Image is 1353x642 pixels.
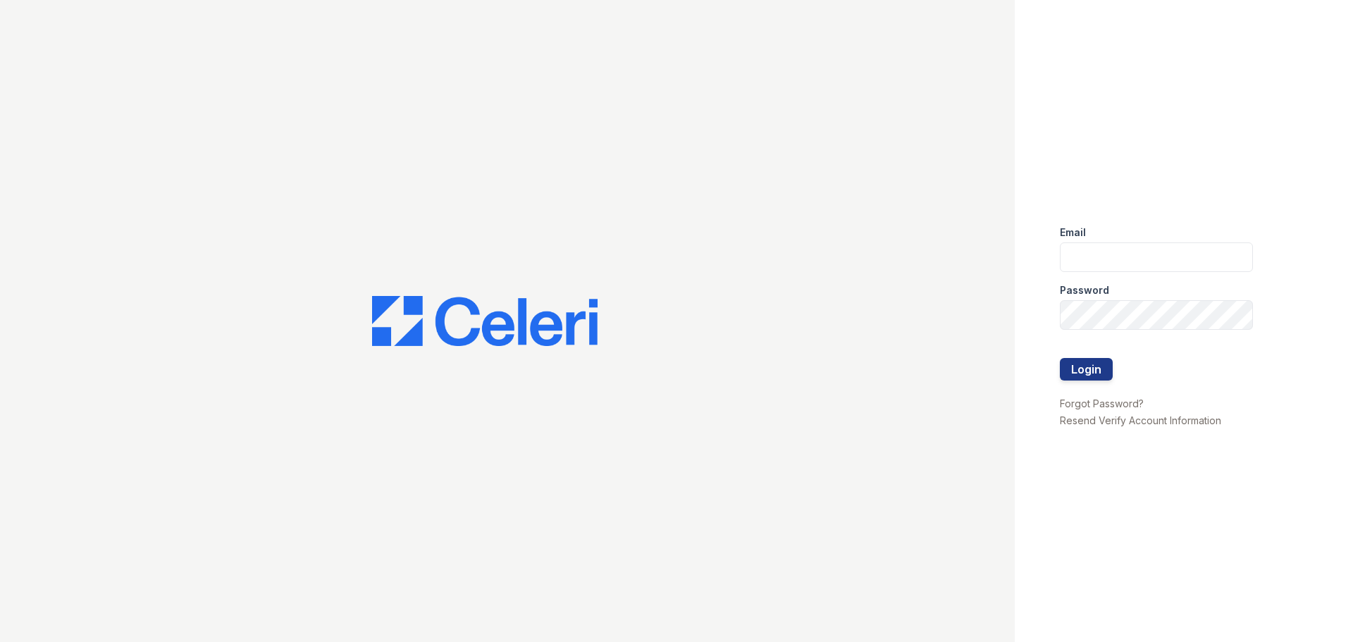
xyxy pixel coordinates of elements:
[1060,414,1221,426] a: Resend Verify Account Information
[1060,397,1144,409] a: Forgot Password?
[1060,226,1086,240] label: Email
[1060,358,1113,381] button: Login
[372,296,598,347] img: CE_Logo_Blue-a8612792a0a2168367f1c8372b55b34899dd931a85d93a1a3d3e32e68fde9ad4.png
[1060,283,1109,297] label: Password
